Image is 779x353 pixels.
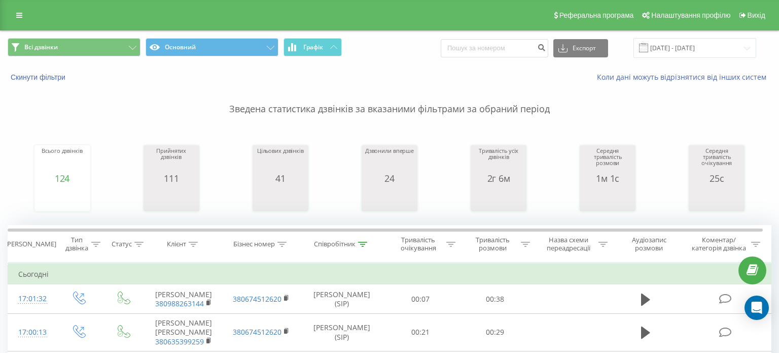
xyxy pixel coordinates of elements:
[383,314,458,351] td: 00:21
[5,240,56,249] div: [PERSON_NAME]
[582,173,633,183] div: 1м 1с
[691,148,742,173] div: Середня тривалість очікування
[748,11,765,19] span: Вихід
[542,236,596,253] div: Назва схеми переадресації
[745,296,769,320] div: Open Intercom Messenger
[597,72,771,82] a: Коли дані можуть відрізнятися вiд інших систем
[233,327,281,337] a: 380674512620
[257,148,304,173] div: Цільових дзвінків
[18,323,46,342] div: 17:00:13
[146,173,197,183] div: 111
[233,294,281,304] a: 380674512620
[233,240,275,249] div: Бізнес номер
[553,39,608,57] button: Експорт
[42,148,82,173] div: Всього дзвінків
[8,264,771,284] td: Сьогодні
[458,314,533,351] td: 00:29
[559,11,634,19] span: Реферальна програма
[300,284,383,314] td: [PERSON_NAME] (SIP)
[42,173,82,183] div: 124
[64,236,89,253] div: Тип дзвінка
[365,173,414,183] div: 24
[303,44,323,51] span: Графік
[383,284,458,314] td: 00:07
[112,240,132,249] div: Статус
[167,240,186,249] div: Клієнт
[393,236,444,253] div: Тривалість очікування
[8,73,70,82] button: Скинути фільтри
[8,38,140,56] button: Всі дзвінки
[155,337,204,346] a: 380635399259
[441,39,548,57] input: Пошук за номером
[365,148,414,173] div: Дзвонили вперше
[284,38,342,56] button: Графік
[651,11,730,19] span: Налаштування профілю
[582,148,633,173] div: Середня тривалість розмови
[257,173,304,183] div: 41
[155,299,204,308] a: 380988263144
[24,43,58,51] span: Всі дзвінки
[146,148,197,173] div: Прийнятих дзвінків
[146,38,278,56] button: Основний
[8,82,771,116] p: Зведена статистика дзвінків за вказаними фільтрами за обраний період
[314,240,356,249] div: Співробітник
[689,236,749,253] div: Коментар/категорія дзвінка
[145,314,223,351] td: [PERSON_NAME] [PERSON_NAME]
[300,314,383,351] td: [PERSON_NAME] (SIP)
[458,284,533,314] td: 00:38
[619,236,679,253] div: Аудіозапис розмови
[691,173,742,183] div: 25с
[145,284,223,314] td: [PERSON_NAME]
[473,148,524,173] div: Тривалість усіх дзвінків
[18,289,46,309] div: 17:01:32
[467,236,518,253] div: Тривалість розмови
[473,173,524,183] div: 2г 6м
